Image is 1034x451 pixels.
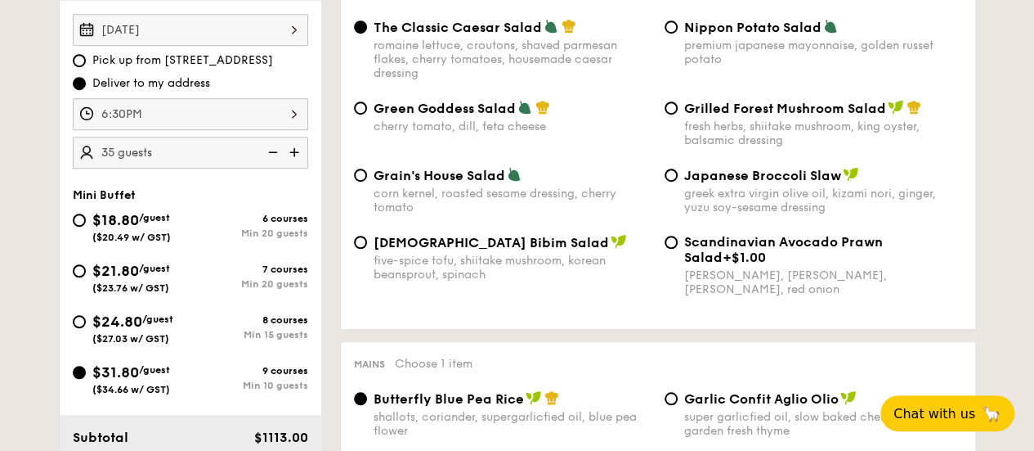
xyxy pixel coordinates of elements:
span: /guest [139,212,170,223]
img: icon-vegetarian.fe4039eb.svg [507,167,521,182]
div: 8 courses [190,314,308,326]
input: Event time [73,98,308,130]
input: The Classic Caesar Saladromaine lettuce, croutons, shaved parmesan flakes, cherry tomatoes, house... [354,20,367,34]
input: $31.80/guest($34.66 w/ GST)9 coursesMin 10 guests [73,366,86,379]
span: Green Goddess Salad [374,101,516,116]
div: 7 courses [190,264,308,275]
div: Min 20 guests [190,278,308,290]
span: +$1.00 [723,250,766,265]
span: Nippon Potato Salad [684,20,821,35]
span: Deliver to my address [92,75,210,92]
input: Event date [73,14,308,46]
span: ($27.03 w/ GST) [92,333,169,345]
input: Deliver to my address [73,77,86,90]
img: icon-chef-hat.a58ddaea.svg [535,100,550,115]
span: Scandinavian Avocado Prawn Salad [684,234,883,265]
input: Number of guests [73,137,308,169]
input: Pick up from [STREET_ADDRESS] [73,54,86,67]
span: Chat with us [893,406,975,422]
img: icon-add.58712e84.svg [284,137,308,168]
span: /guest [142,313,173,325]
span: Choose 1 item [395,357,472,371]
img: icon-vegetarian.fe4039eb.svg [823,19,838,34]
div: 9 courses [190,365,308,377]
span: The Classic Caesar Salad [374,20,542,35]
div: [PERSON_NAME], [PERSON_NAME], [PERSON_NAME], red onion [684,268,962,296]
input: Green Goddess Saladcherry tomato, dill, feta cheese [354,101,367,115]
input: Nippon Potato Saladpremium japanese mayonnaise, golden russet potato [665,20,678,34]
span: /guest [139,263,170,274]
img: icon-chef-hat.a58ddaea.svg [544,390,559,405]
img: icon-chef-hat.a58ddaea.svg [906,100,921,115]
input: $21.80/guest($23.76 w/ GST)7 coursesMin 20 guests [73,264,86,277]
img: icon-vegan.f8ff3823.svg [526,390,542,405]
span: 🦙 [982,404,1001,423]
input: Grain's House Saladcorn kernel, roasted sesame dressing, cherry tomato [354,169,367,182]
div: five-spice tofu, shiitake mushroom, korean beansprout, spinach [374,254,651,282]
span: ($34.66 w/ GST) [92,384,170,395]
img: icon-vegetarian.fe4039eb.svg [517,100,532,115]
input: $24.80/guest($27.03 w/ GST)8 coursesMin 15 guests [73,315,86,328]
span: Subtotal [73,430,128,445]
span: ($23.76 w/ GST) [92,282,169,294]
div: 6 courses [190,213,308,224]
span: ($20.49 w/ GST) [92,232,171,243]
img: icon-reduce.1d2dbef1.svg [259,137,284,168]
img: icon-vegan.f8ff3823.svg [888,100,904,115]
div: super garlicfied oil, slow baked cherry tomatoes, garden fresh thyme [684,410,962,438]
input: Japanese Broccoli Slawgreek extra virgin olive oil, kizami nori, ginger, yuzu soy-sesame dressing [665,169,678,182]
img: icon-vegan.f8ff3823.svg [843,167,859,182]
span: $18.80 [92,211,139,229]
span: $1113.00 [253,430,307,445]
span: $21.80 [92,262,139,280]
button: Chat with us🦙 [880,395,1014,431]
div: Min 15 guests [190,329,308,341]
span: [DEMOGRAPHIC_DATA] Bibim Salad [374,235,609,250]
span: Pick up from [STREET_ADDRESS] [92,52,273,69]
img: icon-vegan.f8ff3823.svg [840,390,857,405]
div: romaine lettuce, croutons, shaved parmesan flakes, cherry tomatoes, housemade caesar dressing [374,38,651,80]
img: icon-chef-hat.a58ddaea.svg [562,19,576,34]
div: premium japanese mayonnaise, golden russet potato [684,38,962,66]
div: shallots, coriander, supergarlicfied oil, blue pea flower [374,410,651,438]
span: Garlic Confit Aglio Olio [684,391,839,407]
span: Butterfly Blue Pea Rice [374,391,524,407]
div: fresh herbs, shiitake mushroom, king oyster, balsamic dressing [684,120,962,147]
input: Butterfly Blue Pea Riceshallots, coriander, supergarlicfied oil, blue pea flower [354,392,367,405]
div: Min 10 guests [190,380,308,391]
div: cherry tomato, dill, feta cheese [374,120,651,133]
div: corn kernel, roasted sesame dressing, cherry tomato [374,187,651,214]
input: Garlic Confit Aglio Oliosuper garlicfied oil, slow baked cherry tomatoes, garden fresh thyme [665,392,678,405]
div: greek extra virgin olive oil, kizami nori, ginger, yuzu soy-sesame dressing [684,187,962,214]
span: Mini Buffet [73,188,136,202]
img: icon-vegetarian.fe4039eb.svg [544,19,558,34]
input: $18.80/guest($20.49 w/ GST)6 coursesMin 20 guests [73,214,86,227]
input: Scandinavian Avocado Prawn Salad+$1.00[PERSON_NAME], [PERSON_NAME], [PERSON_NAME], red onion [665,236,678,249]
span: Grain's House Salad [374,168,505,183]
input: Grilled Forest Mushroom Saladfresh herbs, shiitake mushroom, king oyster, balsamic dressing [665,101,678,115]
span: $24.80 [92,313,142,331]
span: /guest [139,364,170,376]
span: Grilled Forest Mushroom Salad [684,101,886,116]
div: Min 20 guests [190,228,308,239]
img: icon-vegan.f8ff3823.svg [611,234,627,249]
span: Japanese Broccoli Slaw [684,168,841,183]
span: Mains [354,359,385,370]
span: $31.80 [92,363,139,381]
input: [DEMOGRAPHIC_DATA] Bibim Saladfive-spice tofu, shiitake mushroom, korean beansprout, spinach [354,236,367,249]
